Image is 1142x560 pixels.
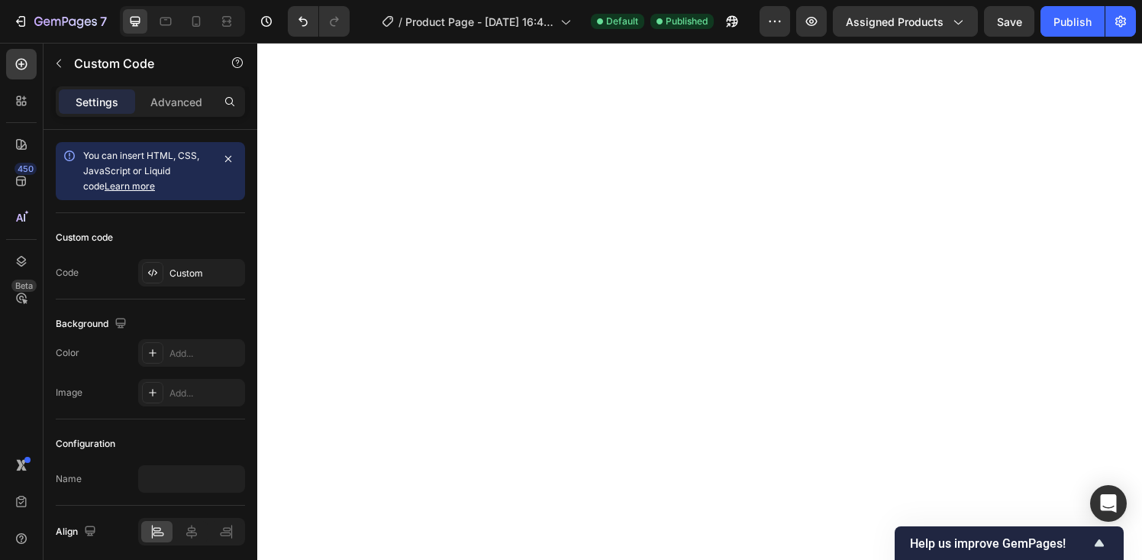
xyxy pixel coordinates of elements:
span: You can insert HTML, CSS, JavaScript or Liquid code [83,150,199,192]
button: Save [984,6,1034,37]
span: Help us improve GemPages! [910,536,1090,551]
span: Product Page - [DATE] 16:44:36 [405,14,554,30]
span: / [398,14,402,30]
iframe: Design area [257,43,1142,560]
button: Assigned Products [833,6,978,37]
span: Default [606,15,638,28]
div: Add... [169,347,241,361]
p: Advanced [150,94,202,110]
div: Beta [11,280,37,292]
div: Open Intercom Messenger [1090,485,1127,522]
div: 450 [15,163,37,175]
div: Name [56,472,82,486]
button: 7 [6,6,114,37]
div: Add... [169,387,241,400]
span: Published [666,15,708,28]
a: Learn more [105,180,155,192]
button: Publish [1040,6,1105,37]
div: Publish [1053,14,1092,30]
div: Custom [169,267,241,280]
div: Custom code [56,231,113,244]
span: Assigned Products [846,14,944,30]
div: Image [56,386,82,400]
span: Save [997,15,1022,28]
div: Code [56,266,79,280]
div: Undo/Redo [288,6,350,37]
p: Settings [76,94,118,110]
div: Color [56,346,79,360]
p: 7 [100,12,107,31]
p: Custom Code [74,54,204,73]
div: Background [56,314,130,335]
div: Align [56,522,99,542]
div: Configuration [56,437,115,451]
button: Show survey - Help us improve GemPages! [910,534,1108,552]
